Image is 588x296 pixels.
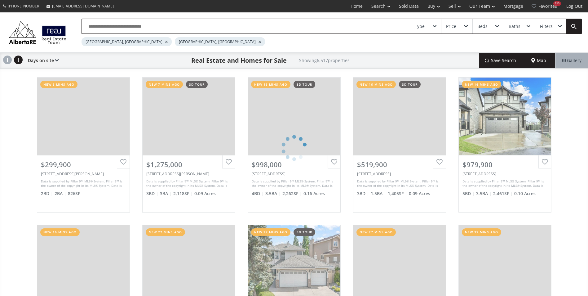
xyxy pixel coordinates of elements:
div: Baths [509,24,520,29]
div: Gallery [555,53,588,68]
div: Map [522,53,555,68]
div: Filters [540,24,553,29]
span: Map [531,57,546,64]
div: 155 [553,1,561,6]
div: Price [446,24,456,29]
div: [GEOGRAPHIC_DATA], [GEOGRAPHIC_DATA] [82,37,172,46]
div: Beds [477,24,488,29]
a: [EMAIL_ADDRESS][DOMAIN_NAME] [43,0,117,12]
h1: Real Estate and Homes for Sale [191,56,287,65]
button: Save Search [479,53,522,68]
span: [EMAIL_ADDRESS][DOMAIN_NAME] [52,3,114,9]
img: Logo [6,19,69,46]
div: Days on site [25,53,59,68]
div: [GEOGRAPHIC_DATA], [GEOGRAPHIC_DATA] [175,37,265,46]
span: Gallery [562,57,581,64]
span: [PHONE_NUMBER] [8,3,40,9]
h2: Showing 6,517 properties [299,58,350,63]
div: Type [415,24,425,29]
